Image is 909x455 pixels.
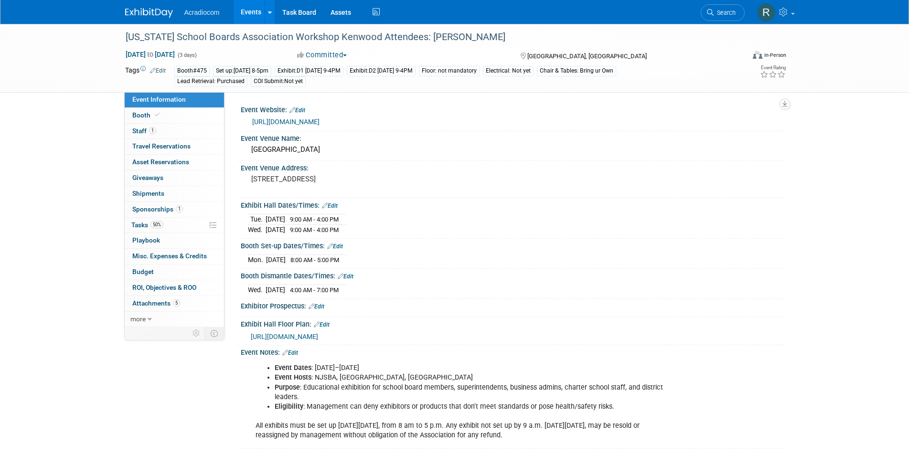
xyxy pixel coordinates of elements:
[132,142,191,150] span: Travel Reservations
[275,402,303,411] b: Eligibility
[248,225,266,235] td: Wed.
[241,103,784,115] div: Event Website:
[131,221,163,229] span: Tasks
[419,66,480,76] div: Floor: not mandatory
[241,345,784,358] div: Event Notes:
[275,66,343,76] div: Exhibit:D1 [DATE] 9-4PM
[290,286,339,294] span: 4:00 AM - 7:00 PM
[173,299,180,307] span: 5
[241,269,784,281] div: Booth Dismantle Dates/Times:
[125,249,224,264] a: Misc. Expenses & Credits
[275,363,674,373] li: : [DATE]–[DATE]
[249,359,679,445] div: All exhibits must be set up [DATE][DATE], from 8 am to 5 p.m. Any exhibit not set up by 9 a.m. [D...
[688,50,787,64] div: Event Format
[125,265,224,280] a: Budget
[184,9,220,16] span: Acradiocom
[125,218,224,233] a: Tasks50%
[125,155,224,170] a: Asset Reservations
[251,76,306,86] div: COI Submit:Not yet
[125,108,224,123] a: Booth
[132,284,196,291] span: ROI, Objectives & ROO
[125,8,173,18] img: ExhibitDay
[241,299,784,311] div: Exhibitor Prospectus:
[327,243,343,250] a: Edit
[125,233,224,248] a: Playbook
[275,373,674,382] li: : NJSBA, [GEOGRAPHIC_DATA], [GEOGRAPHIC_DATA]
[132,158,189,166] span: Asset Reservations
[537,66,616,76] div: Chair & Tables: Bring ur Own
[290,216,339,223] span: 9:00 AM - 4:00 PM
[125,65,166,87] td: Tags
[294,50,351,60] button: Committed
[125,296,224,311] a: Attachments5
[701,4,745,21] a: Search
[241,161,784,173] div: Event Venue Address:
[289,107,305,114] a: Edit
[125,124,224,139] a: Staff1
[248,142,777,157] div: [GEOGRAPHIC_DATA]
[150,221,163,228] span: 50%
[146,51,155,58] span: to
[132,205,183,213] span: Sponsorships
[125,280,224,296] a: ROI, Objectives & ROO
[125,170,224,186] a: Giveaways
[309,303,324,310] a: Edit
[241,198,784,211] div: Exhibit Hall Dates/Times:
[483,66,534,76] div: Electrical: Not yet
[188,327,205,339] td: Personalize Event Tab Strip
[149,127,156,134] span: 1
[125,202,224,217] a: Sponsorships1
[176,205,183,212] span: 1
[213,66,271,76] div: Set up:[DATE] 8-5pm
[122,29,730,46] div: [US_STATE] School Boards Association Workshop Kenwood Attendees: [PERSON_NAME]
[150,67,166,74] a: Edit
[266,255,286,265] td: [DATE]
[204,327,224,339] td: Toggle Event Tabs
[314,321,330,328] a: Edit
[125,50,175,59] span: [DATE] [DATE]
[241,317,784,329] div: Exhibit Hall Floor Plan:
[132,268,154,275] span: Budget
[275,373,311,381] b: Event Hosts
[266,225,285,235] td: [DATE]
[275,383,674,402] li: : Educational exhibition for school board members, superintendents, business admins, charter scho...
[290,256,339,264] span: 8:00 AM - 5:00 PM
[252,118,320,126] a: [URL][DOMAIN_NAME]
[248,255,266,265] td: Mon.
[241,131,784,143] div: Event Venue Name:
[266,214,285,225] td: [DATE]
[132,127,156,135] span: Staff
[275,364,311,372] b: Event Dates
[132,111,161,119] span: Booth
[132,174,163,181] span: Giveaways
[322,202,338,209] a: Edit
[177,52,197,58] span: (3 days)
[132,190,164,197] span: Shipments
[125,186,224,201] a: Shipments
[764,52,786,59] div: In-Person
[125,312,224,327] a: more
[753,51,762,59] img: Format-Inperson.png
[174,76,247,86] div: Lead Retrieval: Purchased
[132,252,207,260] span: Misc. Expenses & Credits
[714,9,736,16] span: Search
[266,285,285,295] td: [DATE]
[338,273,353,280] a: Edit
[155,112,160,117] i: Booth reservation complete
[290,226,339,233] span: 9:00 AM - 4:00 PM
[275,402,674,412] li: : Management can deny exhibitors or products that don’t meet standards or pose health/safety risks.
[174,66,210,76] div: Booth#475
[130,315,146,323] span: more
[248,214,266,225] td: Tue.
[125,139,224,154] a: Travel Reservations
[132,95,186,103] span: Event Information
[760,65,786,70] div: Event Rating
[527,53,647,60] span: [GEOGRAPHIC_DATA], [GEOGRAPHIC_DATA]
[125,92,224,107] a: Event Information
[347,66,416,76] div: Exhibit:D2 [DATE] 9-4PM
[757,3,775,21] img: Ronald Tralle
[275,383,300,392] b: Purpose
[251,333,318,340] span: [URL][DOMAIN_NAME]
[282,349,298,356] a: Edit
[248,285,266,295] td: Wed.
